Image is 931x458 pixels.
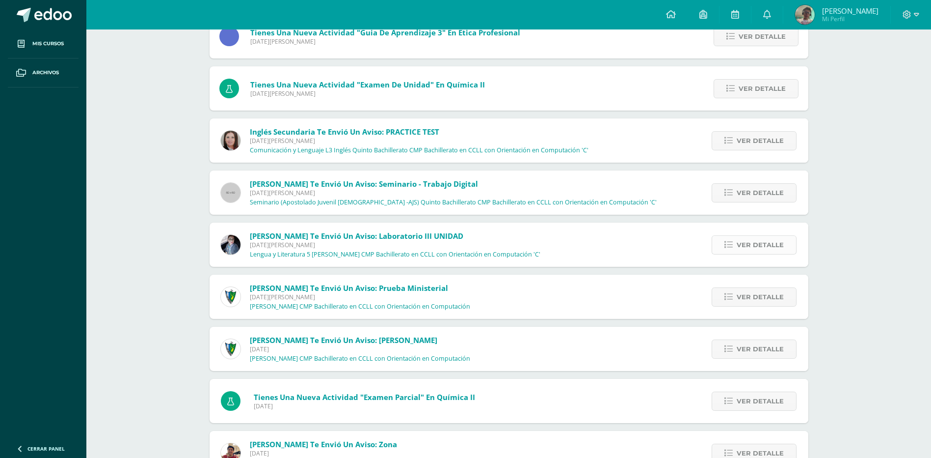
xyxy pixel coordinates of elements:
span: Tienes una nueva actividad "Examen Parcial" En Química II [254,392,475,402]
span: Mis cursos [32,40,64,48]
span: Ver detalle [737,340,784,358]
span: [DATE] [254,402,475,410]
p: Comunicación y Lenguaje L3 Inglés Quinto Bachillerato CMP Bachillerato en CCLL con Orientación en... [250,146,588,154]
p: [PERSON_NAME] CMP Bachillerato en CCLL con Orientación en Computación [250,355,470,363]
span: Ver detalle [737,392,784,410]
span: Ver detalle [737,132,784,150]
p: Lengua y Literatura 5 [PERSON_NAME] CMP Bachillerato en CCLL con Orientación en Computación 'C' [250,251,540,258]
span: [DATE] [250,449,517,458]
span: [DATE][PERSON_NAME] [250,293,470,301]
span: [PERSON_NAME] te envió un aviso: Laboratorio III UNIDAD [250,231,463,241]
span: Ver detalle [737,184,784,202]
span: [PERSON_NAME] te envió un aviso: [PERSON_NAME] [250,335,437,345]
img: 702136d6d401d1cd4ce1c6f6778c2e49.png [221,235,240,255]
img: 9f174a157161b4ddbe12118a61fed988.png [221,339,240,359]
p: Seminario (Apostolado Juvenil [DEMOGRAPHIC_DATA] -AJS) Quinto Bachillerato CMP Bachillerato en CC... [250,199,657,206]
span: Ver detalle [737,288,784,306]
span: Inglés Secundaria te envió un aviso: PRACTICE TEST [250,127,439,137]
img: 60x60 [221,183,240,202]
img: 9f174a157161b4ddbe12118a61fed988.png [221,287,240,307]
span: Archivos [32,69,59,77]
span: Tienes una nueva actividad "Guia de aprendizaje 3" En Ética Profesional [250,28,520,37]
span: [DATE][PERSON_NAME] [250,189,657,197]
span: [DATE][PERSON_NAME] [250,89,485,98]
img: 8af0450cf43d44e38c4a1497329761f3.png [221,131,240,150]
p: [PERSON_NAME] CMP Bachillerato en CCLL con Orientación en Computación [250,303,470,311]
a: Mis cursos [8,29,79,58]
span: Cerrar panel [27,445,65,452]
span: [PERSON_NAME] [822,6,878,16]
span: [DATE][PERSON_NAME] [250,241,540,249]
span: Ver detalle [739,28,786,46]
span: [DATE][PERSON_NAME] [250,37,520,46]
img: 71d15ef15b5be0483b6667f6977325fd.png [795,5,815,25]
a: Archivos [8,58,79,87]
span: [DATE][PERSON_NAME] [250,137,588,145]
span: Tienes una nueva actividad "Examen de unidad" En Química II [250,80,485,89]
span: Ver detalle [739,80,786,98]
span: [PERSON_NAME] te envió un aviso: Seminario - Trabajo digital [250,179,478,189]
span: [DATE] [250,345,470,353]
span: [PERSON_NAME] te envió un aviso: Zona [250,439,397,449]
span: Mi Perfil [822,15,878,23]
span: Ver detalle [737,236,784,254]
span: [PERSON_NAME] te envió un aviso: Prueba Ministerial [250,283,448,293]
